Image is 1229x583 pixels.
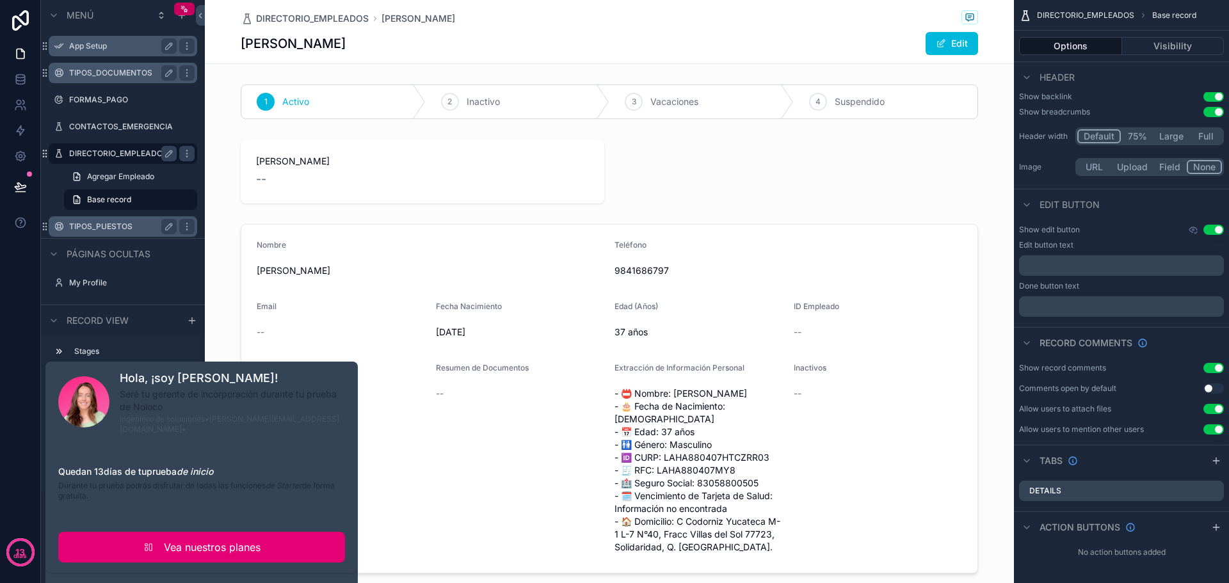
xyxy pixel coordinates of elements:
[1029,486,1061,496] label: Details
[120,414,339,434] font: [PERSON_NAME][EMAIL_ADDRESS][DOMAIN_NAME]
[1019,240,1073,250] label: Edit button text
[104,466,147,477] font: días de tu
[382,12,455,25] a: [PERSON_NAME]
[1019,296,1224,317] div: scrollable content
[256,12,369,25] span: DIRECTORIO_EMPLEADOS
[1040,521,1120,534] span: Action buttons
[1121,129,1153,143] button: 75%
[1019,404,1111,414] div: Allow users to attach files
[67,10,93,20] font: Menú
[1040,71,1075,84] span: Header
[1019,131,1070,141] label: Header width
[182,424,186,434] font: •
[13,552,27,559] font: días
[147,466,177,477] font: prueba
[1019,255,1224,276] div: scrollable content
[1153,129,1189,143] button: Large
[1019,281,1079,291] label: Done button text
[1040,337,1132,349] span: Record comments
[69,148,172,159] label: DIRECTORIO_EMPLEADOS
[1152,10,1196,20] span: Base record
[164,541,261,554] font: Vea nuestros planes
[241,12,369,25] a: DIRECTORIO_EMPLEADOS
[1014,542,1229,563] div: No action buttons added
[69,95,189,105] label: FORMAS_PAGO
[1040,454,1063,467] span: Tabs
[205,414,209,424] font: •
[74,346,187,356] label: Stages
[1077,129,1121,143] button: Default
[67,248,150,259] font: Páginas ocultas
[69,122,189,132] label: CONTACTOS_EMERGENCIA
[266,481,302,490] font: de Starter
[926,32,978,55] button: Edit
[1019,107,1090,117] div: Show breadcrumbs
[58,466,104,477] font: Quedan 13
[120,388,337,412] font: Seré tu gerente de incorporación durante tu prueba de Noloco
[64,166,197,187] a: Agregar Empleado
[1187,160,1222,174] button: None
[87,195,131,205] span: Base record
[1019,383,1116,394] div: Comments open by default
[1122,37,1225,55] button: Visibility
[69,68,172,78] label: TIPOS_DOCUMENTOS
[1077,160,1111,174] button: URL
[1019,37,1122,55] button: Options
[67,314,129,327] span: Record view
[58,532,345,563] a: Vea nuestros planes
[41,335,205,493] div: scrollable content
[120,414,205,424] font: Ingeniero de soluciones
[120,371,278,385] font: Hola, ¡soy [PERSON_NAME]!
[1019,92,1072,102] div: Show backlink
[69,278,189,288] label: My Profile
[58,481,266,490] font: Durante tu prueba podrás disfrutar de todas las funciones
[64,189,197,210] a: Base record
[241,35,346,52] h1: [PERSON_NAME]
[177,466,213,477] font: de inicio
[69,221,172,232] label: TIPOS_PUESTOS
[69,41,172,51] label: App Setup
[1037,10,1134,20] span: DIRECTORIO_EMPLEADOS
[1111,160,1153,174] button: Upload
[1019,225,1080,235] label: Show edit button
[1189,129,1222,143] button: Full
[1153,160,1187,174] button: Field
[1019,363,1106,373] div: Show record comments
[87,172,154,182] span: Agregar Empleado
[58,481,335,500] font: de forma gratuita.
[1040,198,1100,211] span: Edit button
[1019,424,1144,435] div: Allow users to mention other users
[1019,162,1070,172] label: Image
[15,547,25,557] font: 13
